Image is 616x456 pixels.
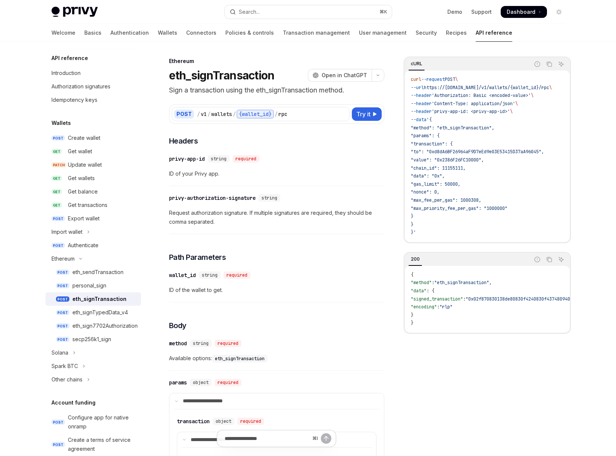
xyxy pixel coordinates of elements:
div: Get wallets [68,174,95,183]
div: Other chains [51,375,82,384]
a: POSTExport wallet [46,212,141,225]
h5: Wallets [51,119,71,128]
span: "chain_id": 11155111, [411,165,466,171]
div: / [197,110,200,118]
div: wallet_id [169,271,196,279]
a: POSTCreate a terms of service agreement [46,433,141,456]
div: Export wallet [68,214,100,223]
div: privy-authorization-signature [169,194,256,202]
div: privy-app-id [169,155,205,163]
a: Demo [447,8,462,16]
span: } [411,312,413,318]
span: object [193,380,209,386]
span: POST [56,337,69,342]
input: Ask a question... [225,430,309,447]
div: / [233,110,236,118]
span: \ [455,76,458,82]
div: eth_signTypedData_v4 [72,308,128,317]
button: Toggle Solana section [46,346,141,359]
span: --url [411,85,424,91]
span: POST [56,323,69,329]
div: / [207,110,210,118]
span: Request authorization signature. If multiple signatures are required, they should be comma separa... [169,208,384,226]
span: "max_priority_fee_per_gas": "1000000" [411,205,507,211]
span: --data [411,117,426,123]
button: Try it [352,107,382,121]
span: "data" [411,288,426,294]
code: eth_signTransaction [212,355,268,362]
button: Copy the contents from the code block [544,255,554,264]
span: : [437,304,440,310]
span: Path Parameters [169,252,226,262]
span: }' [411,229,416,235]
span: PATCH [51,162,66,168]
span: Headers [169,136,198,146]
span: https://[DOMAIN_NAME]/v1/wallets/{wallet_id}/rpc [424,85,549,91]
div: Get transactions [68,201,107,210]
span: } [411,320,413,326]
button: Toggle Import wallet section [46,225,141,239]
span: "rlp" [440,304,453,310]
span: ID of your Privy app. [169,169,384,178]
span: : [432,280,434,286]
a: POSTeth_signTransaction [46,292,141,306]
div: params [169,379,187,386]
a: GETGet balance [46,185,141,198]
div: Create wallet [68,133,100,142]
span: POST [51,442,65,447]
a: Authorization signatures [46,80,141,93]
span: POST [51,216,65,221]
a: User management [359,24,407,42]
span: POST [51,135,65,141]
a: POSTConfigure app for native onramp [46,411,141,433]
a: Support [471,8,492,16]
button: Toggle Spark BTC section [46,359,141,373]
div: Ethereum [51,254,75,263]
button: Copy the contents from the code block [544,59,554,69]
span: 'Content-Type: application/json' [432,101,515,107]
a: Wallets [158,24,177,42]
div: Get balance [68,187,98,196]
span: Open in ChatGPT [322,72,367,79]
div: Configure app for native onramp [68,413,137,431]
span: Body [169,320,187,331]
div: Ethereum [169,57,384,65]
div: Authorization signatures [51,82,110,91]
a: POSTpersonal_sign [46,279,141,292]
span: \ [531,92,534,98]
span: 'privy-app-id: <privy-app-id>' [432,109,510,114]
div: wallets [211,110,232,118]
h5: API reference [51,54,88,63]
div: Search... [239,7,260,16]
div: Authenticate [68,241,99,250]
div: required [223,271,250,279]
span: 'Authorization: Basic <encoded-value>' [432,92,531,98]
div: {wallet_id} [237,110,274,119]
div: eth_signTransaction [72,295,126,304]
div: Introduction [51,69,81,78]
span: , [489,280,492,286]
span: POST [51,419,65,425]
span: --header [411,101,432,107]
span: \ [510,109,513,114]
a: Authentication [110,24,149,42]
span: GET [51,149,62,154]
h1: eth_signTransaction [169,69,275,82]
span: GET [51,202,62,208]
div: Idempotency keys [51,95,97,104]
span: POST [56,296,69,302]
button: Ask AI [556,255,566,264]
span: "params": { [411,133,440,139]
button: Open search [225,5,392,19]
div: eth_sendTransaction [72,268,123,277]
div: method [169,340,187,347]
a: POSTeth_signTypedData_v4 [46,306,141,319]
span: '{ [426,117,432,123]
a: Recipes [446,24,467,42]
div: 200 [409,255,422,264]
span: "to": "0xd8dA6BF26964aF9D7eEd9e03E53415D37aA96045", [411,149,544,155]
span: Available options: [169,354,384,363]
a: Dashboard [501,6,547,18]
span: ⌘ K [379,9,387,15]
span: "eth_signTransaction" [434,280,489,286]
